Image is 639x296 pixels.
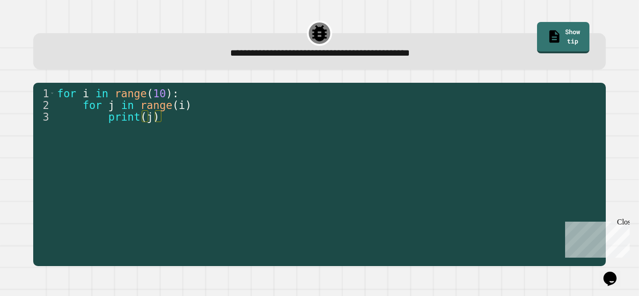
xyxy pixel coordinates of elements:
div: 2 [33,99,55,111]
span: for [57,87,76,100]
iframe: chat widget [600,259,630,287]
span: ) [153,111,160,123]
span: print [108,111,140,123]
span: 10 [153,87,166,100]
span: range [140,99,172,111]
span: j [108,99,115,111]
a: Show tip [537,22,589,53]
span: ) [185,99,192,111]
span: for [83,99,102,111]
span: ( [147,87,153,100]
span: j [147,111,153,123]
span: : [172,87,179,100]
span: i [83,87,89,100]
span: range [115,87,146,100]
span: ) [166,87,173,100]
iframe: chat widget [561,218,630,258]
div: 1 [33,87,55,99]
span: in [95,87,108,100]
span: in [121,99,134,111]
span: ( [140,111,147,123]
div: 3 [33,111,55,123]
div: Chat with us now!Close [4,4,65,59]
span: ( [172,99,179,111]
span: Toggle code folding, rows 1 through 3 [50,87,55,99]
span: i [179,99,185,111]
